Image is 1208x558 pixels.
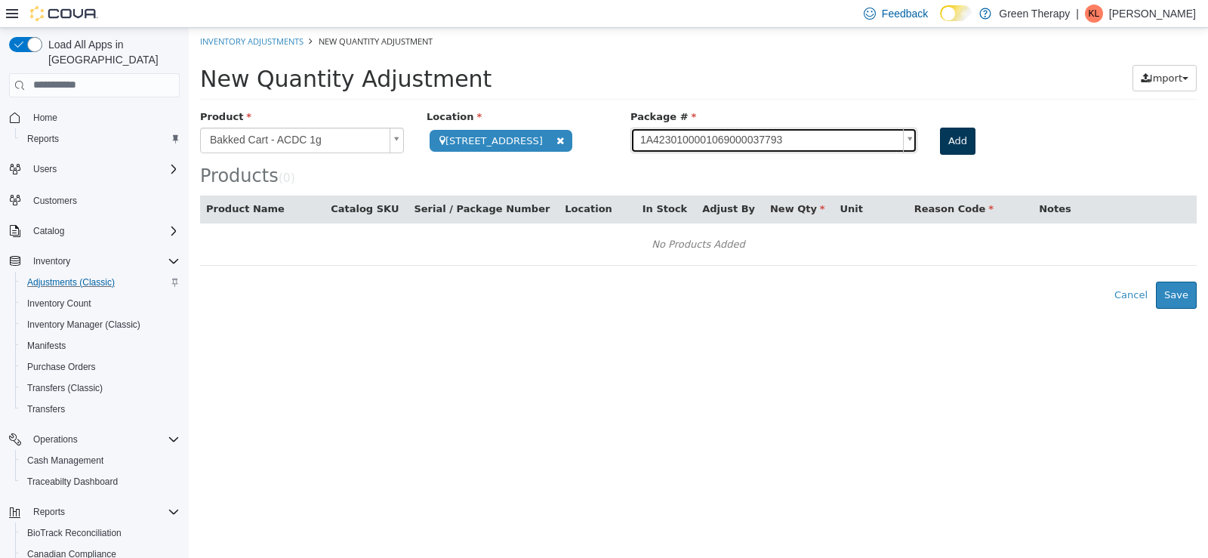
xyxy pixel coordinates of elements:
[21,130,180,148] span: Reports
[33,433,78,445] span: Operations
[376,174,426,189] button: Location
[751,100,787,127] button: Add
[27,222,70,240] button: Catalog
[882,6,928,21] span: Feedback
[33,506,65,518] span: Reports
[940,5,972,21] input: Dark Mode
[27,192,83,210] a: Customers
[30,6,98,21] img: Cova
[15,293,186,314] button: Inventory Count
[15,399,186,420] button: Transfers
[21,524,128,542] a: BioTrack Reconciliation
[27,430,84,449] button: Operations
[15,378,186,399] button: Transfers (Classic)
[27,382,103,394] span: Transfers (Classic)
[967,254,1008,281] button: Save
[21,337,180,355] span: Manifests
[21,205,998,228] div: No Products Added
[27,503,180,521] span: Reports
[42,37,180,67] span: Load All Apps in [GEOGRAPHIC_DATA]
[27,108,180,127] span: Home
[15,471,186,492] button: Traceabilty Dashboard
[21,273,180,291] span: Adjustments (Classic)
[442,83,507,94] span: Package #
[238,83,293,94] span: Location
[27,190,180,209] span: Customers
[27,403,65,415] span: Transfers
[3,501,186,523] button: Reports
[33,163,57,175] span: Users
[27,133,59,145] span: Reports
[961,45,994,56] span: Import
[11,100,215,125] a: Bakked Cart - ACDC 1g
[21,379,109,397] a: Transfers (Classic)
[21,130,65,148] a: Reports
[33,255,70,267] span: Inventory
[1089,5,1100,23] span: KL
[27,503,71,521] button: Reports
[726,175,805,187] span: Reason Code
[27,527,122,539] span: BioTrack Reconciliation
[21,379,180,397] span: Transfers (Classic)
[17,174,99,189] button: Product Name
[94,143,102,157] span: 0
[130,8,244,19] span: New Quantity Adjustment
[15,450,186,471] button: Cash Management
[27,297,91,310] span: Inventory Count
[581,175,636,187] span: New Qty
[442,100,708,125] span: 1A4230100001069000037793
[12,100,195,125] span: Bakked Cart - ACDC 1g
[15,272,186,293] button: Adjustments (Classic)
[21,358,102,376] a: Purchase Orders
[27,476,118,488] span: Traceabilty Dashboard
[241,102,384,124] span: [STREET_ADDRESS]
[33,195,77,207] span: Customers
[27,252,180,270] span: Inventory
[15,356,186,378] button: Purchase Orders
[225,174,364,189] button: Serial / Package Number
[652,174,677,189] button: Unit
[11,8,115,19] a: Inventory Adjustments
[27,160,180,178] span: Users
[3,220,186,242] button: Catalog
[15,128,186,150] button: Reports
[21,273,121,291] a: Adjustments (Classic)
[3,159,186,180] button: Users
[999,5,1070,23] p: Green Therapy
[27,160,63,178] button: Users
[454,174,501,189] button: In Stock
[513,174,569,189] button: Adjust By
[21,524,180,542] span: BioTrack Reconciliation
[917,254,967,281] button: Cancel
[27,430,180,449] span: Operations
[21,473,124,491] a: Traceabilty Dashboard
[27,276,115,288] span: Adjustments (Classic)
[1076,5,1079,23] p: |
[15,335,186,356] button: Manifests
[11,38,303,64] span: New Quantity Adjustment
[21,400,180,418] span: Transfers
[27,109,63,127] a: Home
[15,314,186,335] button: Inventory Manager (Classic)
[21,337,72,355] a: Manifests
[1109,5,1196,23] p: [PERSON_NAME]
[21,400,71,418] a: Transfers
[21,358,180,376] span: Purchase Orders
[142,174,213,189] button: Catalog SKU
[442,100,729,125] a: 1A4230100001069000037793
[850,174,885,189] button: Notes
[1085,5,1103,23] div: Kyle Lack
[33,112,57,124] span: Home
[11,137,90,159] span: Products
[21,452,180,470] span: Cash Management
[21,294,97,313] a: Inventory Count
[21,294,180,313] span: Inventory Count
[27,455,103,467] span: Cash Management
[21,452,109,470] a: Cash Management
[27,361,96,373] span: Purchase Orders
[15,523,186,544] button: BioTrack Reconciliation
[27,319,140,331] span: Inventory Manager (Classic)
[944,37,1008,64] button: Import
[33,225,64,237] span: Catalog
